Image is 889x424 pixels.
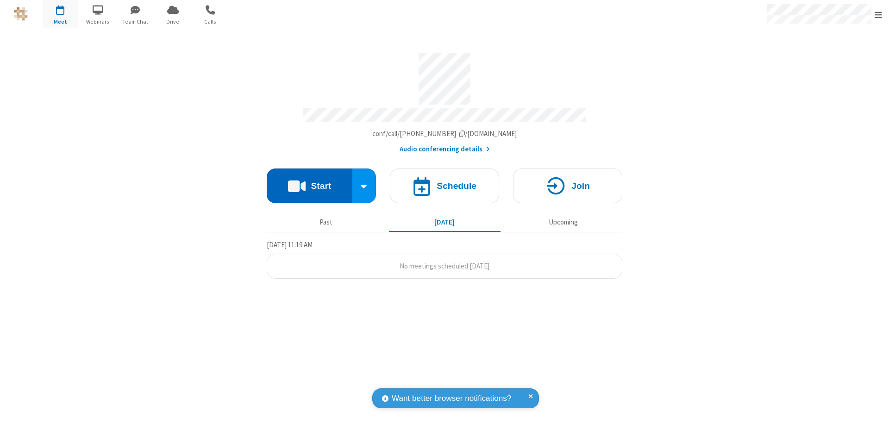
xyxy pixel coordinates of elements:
[81,18,115,26] span: Webinars
[118,18,153,26] span: Team Chat
[372,129,517,138] span: Copy my meeting room link
[392,393,511,405] span: Want better browser notifications?
[43,18,78,26] span: Meet
[513,168,622,203] button: Join
[156,18,190,26] span: Drive
[267,240,313,249] span: [DATE] 11:19 AM
[267,168,352,203] button: Start
[389,213,501,231] button: [DATE]
[437,181,476,190] h4: Schedule
[270,213,382,231] button: Past
[311,181,331,190] h4: Start
[866,400,882,418] iframe: Chat
[267,239,622,279] section: Today's Meetings
[352,168,376,203] div: Start conference options
[571,181,590,190] h4: Join
[507,213,619,231] button: Upcoming
[267,46,622,155] section: Account details
[400,144,490,155] button: Audio conferencing details
[193,18,228,26] span: Calls
[400,262,489,270] span: No meetings scheduled [DATE]
[14,7,28,21] img: QA Selenium DO NOT DELETE OR CHANGE
[390,168,499,203] button: Schedule
[372,129,517,139] button: Copy my meeting room linkCopy my meeting room link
